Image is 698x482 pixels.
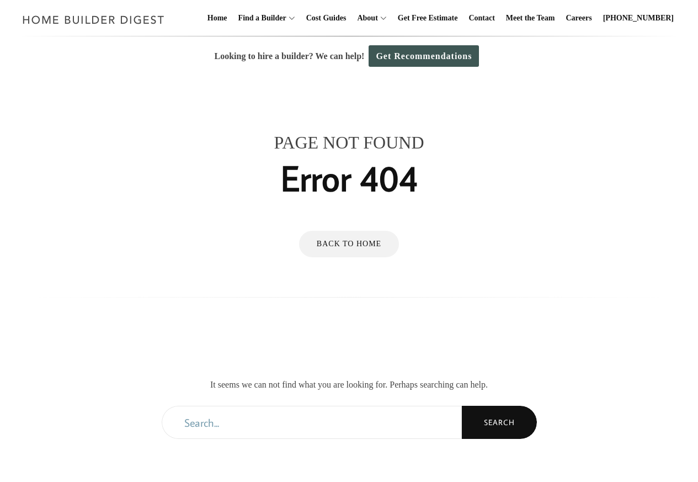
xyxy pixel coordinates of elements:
a: Home [203,1,232,36]
img: Home Builder Digest [18,9,169,30]
a: Meet the Team [502,1,560,36]
p: It seems we can not find what you are looking for. Perhaps searching can help. [162,377,537,393]
a: Find a Builder [234,1,286,36]
a: About [353,1,377,36]
a: Careers [562,1,596,36]
span: Search [484,417,515,427]
h1: Error 404 [281,151,418,204]
a: [PHONE_NUMBER] [599,1,678,36]
button: Search [462,406,537,439]
a: Get Free Estimate [393,1,462,36]
input: Search... [162,406,462,439]
a: Back to Home [299,231,399,257]
a: Cost Guides [302,1,351,36]
a: Contact [464,1,499,36]
a: Get Recommendations [369,45,479,67]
